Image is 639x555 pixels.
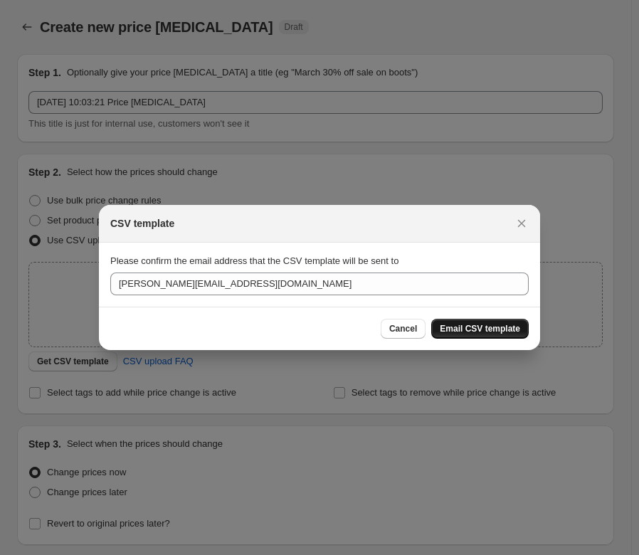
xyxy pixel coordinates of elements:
span: Cancel [389,323,417,334]
button: Cancel [381,319,426,339]
button: Close [512,213,532,233]
span: Please confirm the email address that the CSV template will be sent to [110,255,398,266]
button: Email CSV template [431,319,529,339]
span: Email CSV template [440,323,520,334]
h2: CSV template [110,216,174,231]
